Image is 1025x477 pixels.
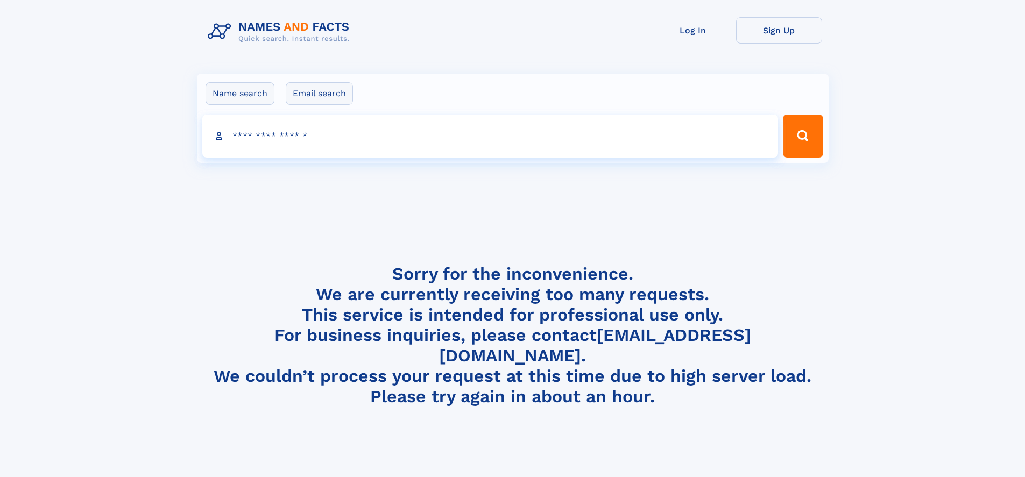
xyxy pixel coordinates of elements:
[206,82,274,105] label: Name search
[783,115,823,158] button: Search Button
[439,325,751,366] a: [EMAIL_ADDRESS][DOMAIN_NAME]
[286,82,353,105] label: Email search
[202,115,779,158] input: search input
[650,17,736,44] a: Log In
[203,17,358,46] img: Logo Names and Facts
[203,264,822,407] h4: Sorry for the inconvenience. We are currently receiving too many requests. This service is intend...
[736,17,822,44] a: Sign Up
